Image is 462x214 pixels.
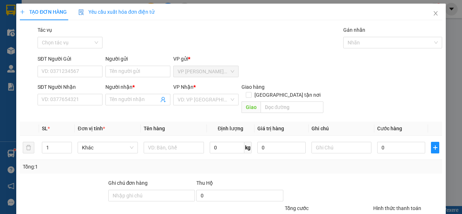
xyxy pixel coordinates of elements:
span: NHẬN BXMT [19,47,52,54]
div: Người gửi [105,55,170,63]
strong: BIÊN NHẬN GỬI HÀNG [24,4,84,11]
span: VP [PERSON_NAME] ([GEOGRAPHIC_DATA]) - [3,14,67,28]
span: VP Trà Cú [20,31,46,38]
span: kg [244,142,252,153]
div: VP gửi [173,55,238,63]
span: Yêu cầu xuất hóa đơn điện tử [78,9,154,15]
input: Dọc đường [260,101,323,113]
span: Thu Hộ [196,180,213,186]
div: Tổng: 1 [23,163,179,171]
span: Tổng cước [285,205,309,211]
span: TẠO ĐƠN HÀNG [20,9,67,15]
span: VP Nhận [173,84,193,90]
span: close [433,10,439,16]
label: Tác vụ [38,27,52,33]
label: Gán nhãn [343,27,365,33]
button: Close [426,4,446,24]
img: icon [78,9,84,15]
span: Giao [241,101,260,113]
span: VP Trần Phú (Hàng) [178,66,234,77]
button: plus [431,142,439,153]
span: Giá trị hàng [257,126,284,131]
span: plus [431,145,439,150]
input: 0 [257,142,305,153]
label: Hình thức thanh toán [373,205,421,211]
span: 0387373566 - [3,39,53,46]
div: Người nhận [105,83,170,91]
span: [GEOGRAPHIC_DATA] tận nơi [252,91,323,99]
label: Ghi chú đơn hàng [108,180,148,186]
input: Ghi chú đơn hàng [108,190,195,201]
span: Cước hàng [377,126,402,131]
span: Khác [82,142,134,153]
p: NHẬN: [3,31,105,38]
th: Ghi chú [308,122,374,136]
button: delete [23,142,34,153]
div: SĐT Người Gửi [38,55,103,63]
span: SL [42,126,48,131]
p: GỬI: [3,14,105,28]
input: Ghi Chú [311,142,371,153]
span: plus [20,9,25,14]
span: Giao hàng [241,84,264,90]
span: THUỶ [39,39,53,46]
input: VD: Bàn, Ghế [144,142,204,153]
span: GIAO: [3,47,52,54]
span: Tên hàng [144,126,165,131]
span: user-add [160,97,166,102]
span: Đơn vị tính [78,126,105,131]
span: Định lượng [218,126,243,131]
div: SĐT Người Nhận [38,83,103,91]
